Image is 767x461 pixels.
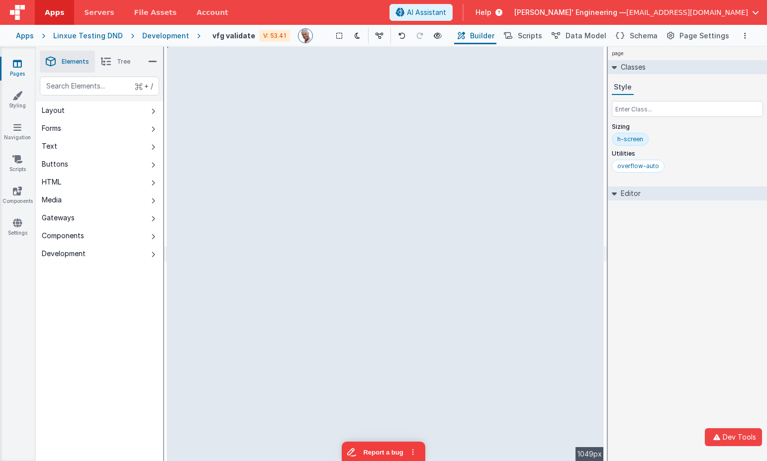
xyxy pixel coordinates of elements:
[298,29,312,43] img: 11ac31fe5dc3d0eff3fbbbf7b26fa6e1
[134,7,177,17] span: File Assets
[612,27,660,44] button: Schema
[36,245,163,263] button: Development
[612,123,763,131] p: Sizing
[42,249,86,259] div: Development
[84,7,114,17] span: Servers
[617,186,641,200] h2: Editor
[705,428,762,446] button: Dev Tools
[630,31,658,41] span: Schema
[617,135,643,143] div: h-screen
[36,119,163,137] button: Forms
[135,77,153,95] span: + /
[212,32,255,39] h4: vfg validate
[40,77,159,95] input: Search Elements...
[142,31,189,41] div: Development
[407,7,446,17] span: AI Assistant
[42,195,62,205] div: Media
[514,7,626,17] span: [PERSON_NAME]' Engineering —
[575,447,604,461] div: 1049px
[548,27,608,44] button: Data Model
[679,31,729,41] span: Page Settings
[16,31,34,41] div: Apps
[42,159,68,169] div: Buttons
[476,7,491,17] span: Help
[42,105,65,115] div: Layout
[617,60,646,74] h2: Classes
[514,7,759,17] button: [PERSON_NAME]' Engineering — [EMAIL_ADDRESS][DOMAIN_NAME]
[389,4,453,21] button: AI Assistant
[36,101,163,119] button: Layout
[36,173,163,191] button: HTML
[42,123,61,133] div: Forms
[612,150,763,158] p: Utilities
[617,162,659,170] div: overflow-auto
[454,27,496,44] button: Builder
[62,58,89,66] span: Elements
[566,31,606,41] span: Data Model
[608,47,628,60] h4: page
[167,47,604,461] div: -->
[259,30,290,42] div: V: 53.41
[518,31,542,41] span: Scripts
[36,227,163,245] button: Components
[36,137,163,155] button: Text
[612,80,634,95] button: Style
[42,177,61,187] div: HTML
[500,27,544,44] button: Scripts
[42,141,57,151] div: Text
[42,213,75,223] div: Gateways
[470,31,494,41] span: Builder
[612,101,763,117] input: Enter Class...
[117,58,130,66] span: Tree
[36,191,163,209] button: Media
[42,231,84,241] div: Components
[664,27,731,44] button: Page Settings
[626,7,748,17] span: [EMAIL_ADDRESS][DOMAIN_NAME]
[45,7,64,17] span: Apps
[36,155,163,173] button: Buttons
[53,31,123,41] div: Linxue Testing DND
[739,30,751,42] button: Options
[36,209,163,227] button: Gateways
